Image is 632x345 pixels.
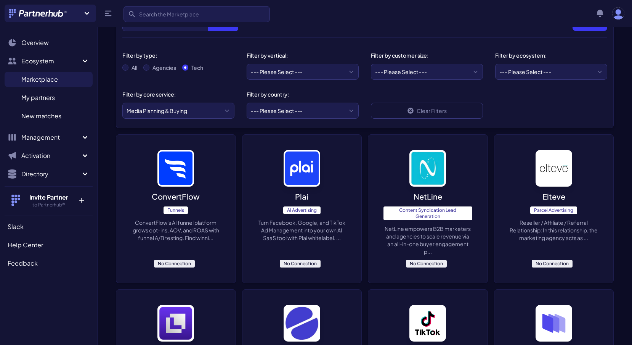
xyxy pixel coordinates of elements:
a: Overview [5,35,93,50]
label: All [132,64,137,71]
span: Feedback [8,259,38,268]
p: Plai [295,191,308,202]
span: Ecosystem [21,56,80,66]
img: image_alt [157,150,194,187]
div: Filter by vertical: [247,52,353,59]
p: Turn Facebook, Google, and TikTok Ad Management into your own AI SaaS tool with Plai whitelabel. ... [258,219,346,242]
a: Feedback [5,256,93,271]
p: Reseller / Affiliate / Referral Relationship: In this relationship, the marketing agency acts as ... [510,219,598,242]
span: Management [21,133,80,142]
span: No Connection [406,260,447,268]
a: image_alt ElteveParcel AdvertisingReseller / Affiliate / Referral Relationship: In this relations... [494,134,614,283]
p: NetLine [414,191,442,202]
a: My partners [5,90,93,105]
p: NetLine empowers B2B marketers and agencies to scale revenue via an all-in-one buyer engagement p... [383,225,472,255]
button: Activation [5,148,93,163]
span: My partners [21,93,55,102]
p: Elteve [542,191,565,202]
img: image_alt [536,150,572,187]
span: Directory [21,169,80,179]
a: Help Center [5,237,93,253]
div: Filter by core service: [122,90,228,98]
h5: to Partnerhub® [24,202,73,208]
img: image_alt [536,305,572,342]
span: Content Syndication Lead Generation [383,206,472,220]
a: Marketplace [5,72,93,87]
span: Activation [21,151,80,160]
div: Filter by type: [122,52,228,59]
div: Filter by ecosystem: [495,52,601,59]
p: ConvertFlow [152,191,200,202]
a: image_alt PlaiAI AdvertisingTurn Facebook, Google, and TikTok Ad Management into your own AI SaaS... [242,134,362,283]
h4: Invite Partner [24,193,73,202]
span: No Connection [532,260,573,268]
a: Slack [5,219,93,234]
span: Slack [8,222,24,231]
span: AI Advertising [283,206,321,214]
button: Invite Partner to Partnerhub® + [5,186,93,214]
img: image_alt [284,305,320,342]
label: Tech [191,64,203,71]
span: Help Center [8,240,43,250]
button: Directory [5,166,93,182]
div: Filter by country: [247,90,353,98]
span: New matches [21,111,61,121]
button: Management [5,130,93,145]
img: image_alt [284,150,320,187]
a: image_alt ConvertFlowFunnelsConvertFlow's AI funnel platform grows opt-ins, AOV, and ROAS with fu... [116,134,236,283]
button: Ecosystem [5,53,93,69]
img: Partnerhub® Logo [9,9,67,18]
span: No Connection [154,260,195,268]
p: ConvertFlow's AI funnel platform grows opt-ins, AOV, and ROAS with funnel A/B testing. Find winni... [132,219,220,242]
a: Clear Filters [371,103,483,119]
span: No Connection [280,260,321,268]
label: Agencies [152,64,176,71]
span: Overview [21,38,49,47]
a: image_alt NetLineContent Syndication Lead GenerationNetLine empowers B2B marketers and agencies t... [368,134,488,283]
span: Marketplace [21,75,58,84]
input: Search the Marketplace [124,6,270,22]
a: New matches [5,108,93,124]
p: + [73,193,90,205]
div: Filter by customer size: [371,52,477,59]
img: user photo [612,7,624,19]
span: Parcel Advertising [530,206,577,214]
img: image_alt [409,305,446,342]
img: image_alt [409,150,446,187]
img: image_alt [157,305,194,342]
span: Funnels [164,206,188,214]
